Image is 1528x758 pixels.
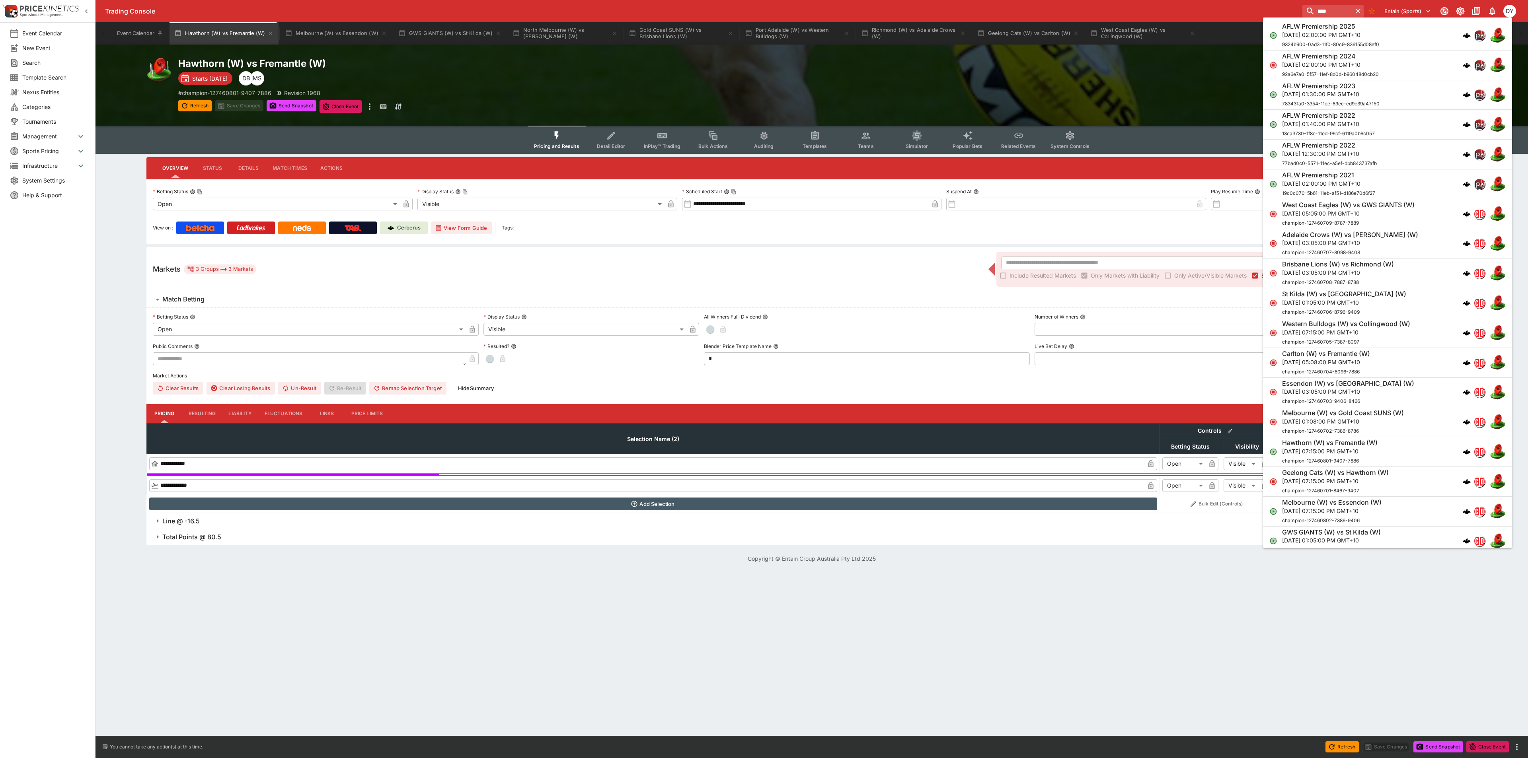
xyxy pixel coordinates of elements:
h6: St Kilda (W) vs [GEOGRAPHIC_DATA] (W) [1282,290,1406,298]
svg: Closed [1269,299,1277,307]
img: australian_rules.png [1490,325,1506,340]
button: more [1512,742,1522,752]
button: Port Adelaide (W) vs Western Bulldogs (W) [740,22,855,45]
span: Bulk Actions [698,143,728,149]
img: logo-cerberus.svg [1463,269,1471,277]
img: championdata.png [1474,476,1485,486]
button: Close Event [1466,741,1509,752]
div: Open [1162,479,1206,492]
div: pricekinetics [1474,119,1485,130]
div: championdata [1474,416,1485,428]
h6: West Coast Eagles (W) vs GWS GIANTS (W) [1282,200,1415,209]
svg: Closed [1269,358,1277,366]
img: logo-cerberus.svg [1463,121,1471,128]
button: Display Status [521,314,527,320]
p: [DATE] 02:00:00 PM GMT+10 [1282,30,1379,39]
img: PriceKinetics Logo [2,3,18,19]
button: All Winners Full-Dividend [762,314,768,320]
label: View on : [153,222,173,234]
p: All Winners Full-Dividend [704,313,761,320]
p: Number of Winners [1035,313,1078,320]
div: championdata [1474,476,1485,487]
img: logo-cerberus.svg [1463,150,1471,158]
div: Open [153,323,466,336]
span: 783431a0-3354-11ee-89ec-ed9c39a47150 [1282,101,1380,107]
p: [DATE] 07:15:00 PM GMT+10 [1282,506,1382,515]
img: Betcha [186,225,214,231]
button: Scheduled StartCopy To Clipboard [724,189,729,194]
h6: Line @ -16.5 [162,517,200,525]
button: Event Calendar [112,22,168,45]
div: cerberus [1463,477,1471,485]
button: Overview [156,159,195,178]
button: Public Comments [194,344,200,349]
p: Betting Status [153,188,188,195]
img: logo-cerberus.svg [1463,31,1471,39]
h6: AFLW Premiership 2023 [1282,82,1355,90]
img: logo-cerberus.svg [1463,388,1471,396]
button: Fluctuations [258,404,309,423]
button: Price Limits [345,404,390,423]
span: 9324b900-0ad3-11f0-80c9-836155d08ef0 [1282,41,1379,47]
img: TabNZ [345,225,361,231]
img: championdata.png [1474,417,1485,427]
img: logo-cerberus.svg [1463,91,1471,99]
button: Toggle light/dark mode [1453,4,1468,18]
span: Selection Name (2) [618,434,688,444]
img: australian_rules.png [1490,265,1506,281]
img: logo-cerberus.svg [1463,448,1471,456]
span: Auditing [754,143,774,149]
div: Visible [483,323,686,336]
p: Blender Price Template Name [704,343,772,350]
span: champion-127460801-9407-7886 [1282,457,1359,463]
div: cerberus [1463,31,1471,39]
div: cerberus [1463,358,1471,366]
img: logo-cerberus.svg [1463,537,1471,545]
span: 92a6e7a0-5f57-11ef-8d0d-b96048d0cb20 [1282,71,1379,77]
svg: Closed [1269,418,1277,426]
span: Related Events [1001,143,1036,149]
h6: Match Betting [162,295,205,303]
img: australian_rules.png [1490,146,1506,162]
button: Gold Coast SUNS (W) vs Brisbane Lions (W) [624,22,739,45]
span: Infrastructure [22,161,76,170]
button: Links [309,404,345,423]
div: championdata [1474,238,1485,249]
span: Popular Bets [953,143,982,149]
img: Neds [293,225,311,231]
button: Send Snapshot [1413,741,1463,752]
button: Actions [314,159,349,178]
div: cerberus [1463,61,1471,69]
img: logo-cerberus.svg [1463,239,1471,247]
span: Tournaments [22,117,86,126]
img: Cerberus [388,225,394,231]
span: Event Calendar [22,29,86,37]
p: [DATE] 03:05:00 PM GMT+10 [1282,239,1418,247]
h5: Markets [153,264,181,274]
div: Event type filters [528,126,1096,154]
img: championdata.png [1474,506,1485,516]
img: logo-cerberus.svg [1463,180,1471,188]
div: cerberus [1463,91,1471,99]
div: Matthew Scott [250,71,264,86]
img: australian_rules.png [1490,27,1506,43]
svg: Closed [1269,388,1277,396]
img: championdata.png [1474,357,1485,367]
div: championdata [1474,327,1485,338]
p: [DATE] 02:00:00 PM GMT+10 [1282,60,1379,68]
p: [DATE] 01:08:00 PM GMT+10 [1282,417,1404,426]
img: australian_rules.png [1490,295,1506,311]
button: Connected to PK [1437,4,1452,18]
div: pricekinetics [1474,29,1485,41]
p: [DATE] 03:05:00 PM GMT+10 [1282,387,1414,396]
p: Copy To Clipboard [178,89,271,97]
span: Teams [858,143,874,149]
button: Number of Winners [1080,314,1086,320]
button: Documentation [1469,4,1483,18]
button: Clear Losing Results [207,382,275,395]
img: championdata.png [1474,208,1485,219]
span: Template Search [22,73,86,82]
button: Notifications [1485,4,1499,18]
p: Display Status [483,313,520,320]
img: australian_rules.png [1490,117,1506,132]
